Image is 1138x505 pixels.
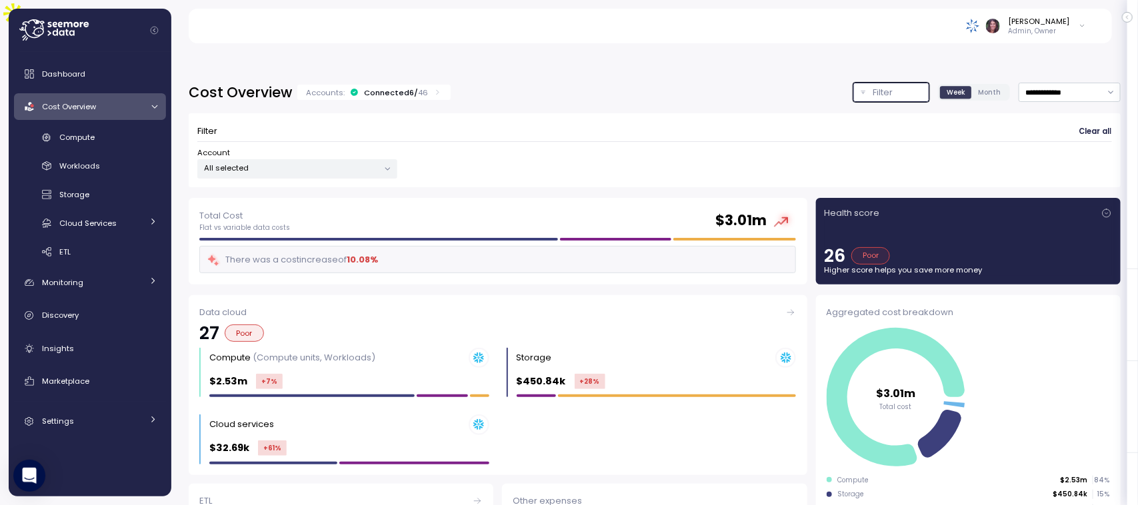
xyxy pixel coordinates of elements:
div: Compute [209,351,375,364]
div: Cloud services [209,418,274,431]
tspan: $3.01m [876,386,915,401]
button: Filter [853,83,929,102]
p: 46 [418,87,428,98]
span: Cost Overview [42,101,96,112]
div: +7 % [256,374,283,389]
div: Compute [837,476,869,485]
img: 68790ce639d2d68da1992664.PNG [966,19,980,33]
p: Health score [825,207,880,220]
div: Poor [851,247,891,264]
p: $2.53m [209,374,247,389]
div: Connected 6 / [364,87,428,98]
a: Storage [14,184,166,206]
a: Compute [14,127,166,149]
span: Settings [42,416,74,426]
p: All selected [205,163,379,173]
div: There was a cost increase of [207,252,379,268]
a: Dashboard [14,61,166,87]
span: Storage [59,189,89,200]
p: Accounts: [306,87,345,98]
a: Cloud Services [14,212,166,234]
p: 27 [199,324,219,342]
a: ETL [14,241,166,262]
p: $450.84k [1053,490,1087,499]
tspan: Total cost [880,402,912,411]
p: 26 [825,247,846,264]
div: Storage [837,490,864,499]
a: Discovery [14,302,166,329]
span: Compute [59,132,95,143]
p: 84 % [1093,476,1109,485]
p: Filter [197,125,217,138]
a: Insights [14,335,166,362]
div: Aggregated cost breakdown [827,306,1110,319]
p: 15 % [1093,490,1109,499]
p: Total Cost [199,209,290,223]
img: ACg8ocLDuIZlR5f2kIgtapDwVC7yp445s3OgbrQTIAV7qYj8P05r5pI=s96-c [986,19,1000,33]
div: Storage [517,351,552,364]
span: Workloads [59,161,100,171]
span: Discovery [42,310,79,320]
span: Marketplace [42,376,89,386]
div: +61 % [258,440,287,456]
div: Poor [225,324,264,342]
span: Monitoring [42,277,83,288]
p: $450.84k [517,374,566,389]
a: Monitoring [14,269,166,296]
a: Data cloud27PoorCompute (Compute units, Workloads)$2.53m+7%Storage $450.84k+28%Cloud services $32... [189,295,807,475]
div: [PERSON_NAME] [1009,16,1070,27]
label: Account [197,147,230,159]
button: Clear all [1078,122,1112,141]
div: +28 % [575,374,605,389]
div: 10.08 % [347,253,379,266]
p: (Compute units, Workloads) [253,351,375,364]
span: ETL [59,247,71,257]
a: Settings [14,408,166,435]
span: Dashboard [42,69,85,79]
span: Clear all [1079,123,1111,141]
p: $32.69k [209,440,249,456]
span: Cloud Services [59,218,117,229]
a: Cost Overview [14,93,166,120]
div: Data cloud [199,306,796,319]
div: Accounts:Connected6/46 [297,85,451,100]
h2: Cost Overview [189,83,292,103]
a: Workloads [14,155,166,177]
button: Collapse navigation [146,25,163,35]
span: Week [947,87,965,97]
span: Insights [42,343,74,354]
span: Month [979,87,1001,97]
a: Marketplace [14,368,166,394]
p: Flat vs variable data costs [199,223,290,233]
p: Admin, Owner [1009,27,1070,36]
div: Open Intercom Messenger [13,460,45,492]
h2: $ 3.01m [715,211,767,231]
p: Higher score helps you save more money [825,264,1112,275]
p: $2.53m [1060,476,1087,485]
p: Filter [873,86,893,99]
